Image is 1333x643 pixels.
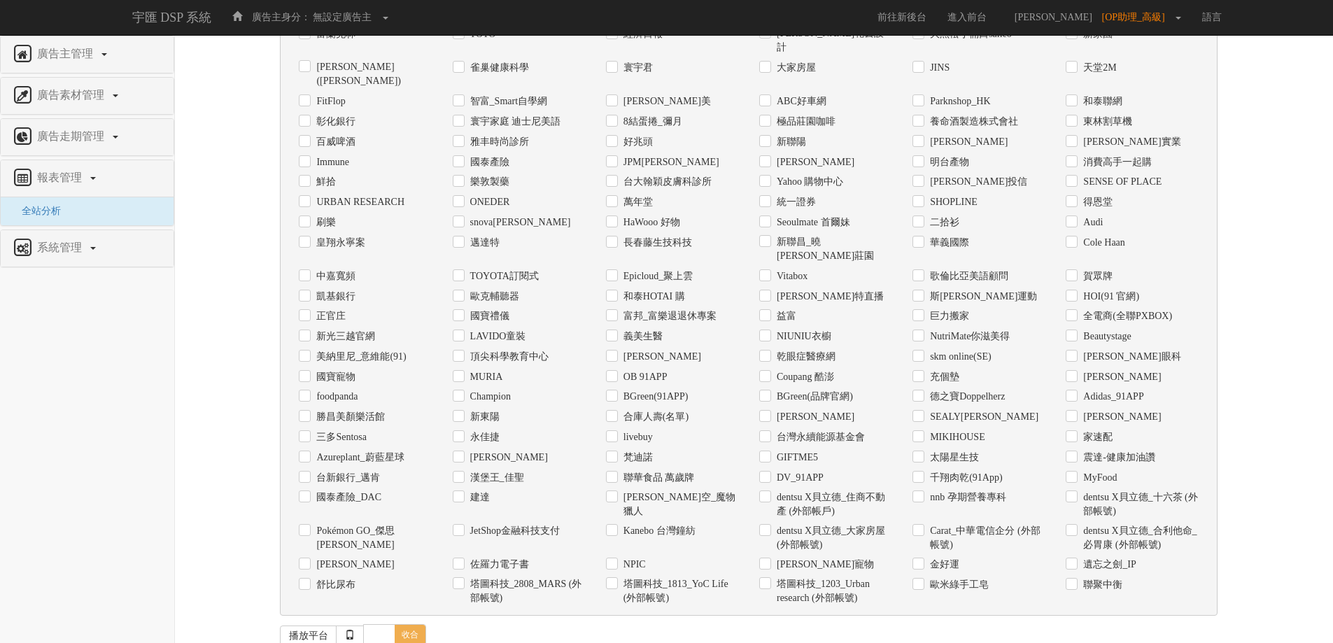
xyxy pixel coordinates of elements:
[620,410,689,424] label: 合庫人壽(名單)
[773,370,834,384] label: Coupang 酷澎
[926,390,1005,404] label: 德之寶Doppelherz
[467,350,549,364] label: 頂尖科學教育中心
[620,471,695,485] label: 聯華食品 萬歲牌
[1008,12,1099,22] span: [PERSON_NAME]
[11,85,163,107] a: 廣告素材管理
[1080,558,1136,572] label: 遺忘之劍_IP
[926,370,959,384] label: 充個墊
[926,471,1002,485] label: 千翔肉乾(91App)
[620,269,693,283] label: Epicloud_聚上雲
[773,175,843,189] label: Yahoo 購物中心
[620,94,711,108] label: [PERSON_NAME]美
[467,558,529,572] label: 佐羅力電子書
[926,195,978,209] label: SHOPLINE
[1080,155,1152,169] label: 消費高手一起購
[620,390,689,404] label: BGreen(91APP)
[467,215,571,229] label: snova[PERSON_NAME]
[620,175,712,189] label: 台大翰穎皮膚科診所
[467,309,509,323] label: 國寶禮儀
[11,126,163,148] a: 廣告走期管理
[773,61,816,75] label: 大家房屋
[313,236,365,250] label: 皇翔永寧案
[467,524,560,538] label: JetShop金融科技支付
[926,490,1006,504] label: nnb 孕期營養專科
[313,350,406,364] label: 美納里尼_意維能(91)
[1080,524,1198,552] label: dentsu X貝立德_合利他命_必胃康 (外部帳號)
[926,269,1008,283] label: 歌倫比亞美語顧問
[467,490,490,504] label: 建達
[620,309,717,323] label: 富邦_富樂退退休專案
[620,135,653,149] label: 好兆頭
[773,135,806,149] label: 新聯陽
[1080,215,1103,229] label: Audi
[313,471,380,485] label: 台新銀行_邁肯
[1080,195,1113,209] label: 得恩堂
[926,115,1018,129] label: 養命酒製造株式會社
[313,524,431,552] label: Pokémon GO_傑思[PERSON_NAME]
[620,451,653,465] label: 梵迪諾
[467,451,548,465] label: [PERSON_NAME]
[11,237,163,260] a: 系統管理
[252,12,311,22] span: 廣告主身分：
[773,490,891,518] label: dentsu X貝立德_住商不動產 (外部帳戶)
[773,290,884,304] label: [PERSON_NAME]特直播
[313,175,336,189] label: 鮮拾
[926,175,1027,189] label: [PERSON_NAME]投信
[313,390,358,404] label: foodpanda
[926,236,969,250] label: 華義國際
[773,195,816,209] label: 統一證券
[773,558,874,572] label: [PERSON_NAME]寵物
[773,451,818,465] label: GIFTME5
[1080,471,1117,485] label: MyFood
[773,471,824,485] label: DV_91APP
[1080,390,1143,404] label: Adidas_91APP
[1102,12,1172,22] span: [OP助理_高級]
[620,236,692,250] label: 長春藤生技科技
[34,171,89,183] span: 報表管理
[313,451,404,465] label: Azureplant_蔚藍星球
[773,27,891,55] label: [PERSON_NAME]花藝設計
[926,578,989,592] label: 歐米綠手工皂
[1080,370,1161,384] label: [PERSON_NAME]
[1080,490,1198,518] label: dentsu X貝立德_十六茶 (外部帳號)
[1080,135,1180,149] label: [PERSON_NAME]實業
[620,115,682,129] label: 8結蛋捲_彌月
[1080,94,1122,108] label: 和泰聯網
[313,115,355,129] label: 彰化銀行
[773,215,850,229] label: Seoulmate 首爾妹
[620,577,738,605] label: 塔圖科技_1813_YoC Life (外部帳號)
[620,350,701,364] label: [PERSON_NAME]
[773,155,854,169] label: [PERSON_NAME]
[467,94,547,108] label: 智富_Smart自學網
[467,390,511,404] label: Champion
[1080,290,1139,304] label: HOI(91 官網)
[313,558,394,572] label: [PERSON_NAME]
[313,269,355,283] label: 中嘉寬頻
[620,370,668,384] label: OB 91APP
[313,155,349,169] label: Immune
[773,524,891,552] label: dentsu X貝立德_大家房屋 (外部帳號)
[1080,350,1180,364] label: [PERSON_NAME]眼科
[1080,410,1161,424] label: [PERSON_NAME]
[467,135,529,149] label: 雅丰時尚診所
[313,94,345,108] label: FitFlop
[467,471,524,485] label: 漢堡王_佳聖
[467,155,509,169] label: 國泰產險
[11,206,61,216] span: 全站分析
[34,48,100,59] span: 廣告主管理
[620,490,738,518] label: [PERSON_NAME]空_魔物獵人
[620,524,696,538] label: Kanebo 台灣鐘紡
[467,61,529,75] label: 雀巢健康科學
[467,410,500,424] label: 新東陽
[620,61,653,75] label: 寰宇君
[773,410,854,424] label: [PERSON_NAME]
[467,236,500,250] label: 邁達特
[1080,578,1122,592] label: 聯聚中衡
[926,350,992,364] label: skm online(SE)
[11,167,163,190] a: 報表管理
[1080,115,1132,129] label: 東林割草機
[1080,430,1113,444] label: 家速配
[1080,309,1172,323] label: 全電商(全聯PXBOX)
[313,60,431,88] label: [PERSON_NAME]([PERSON_NAME])
[313,195,404,209] label: URBAN RESEARCH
